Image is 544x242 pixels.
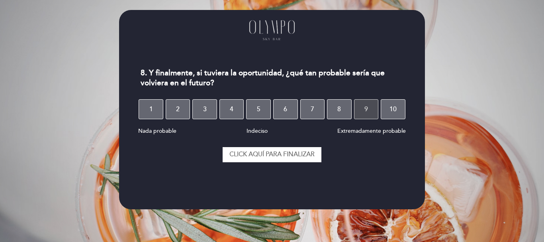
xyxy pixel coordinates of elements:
[364,98,368,120] span: 9
[139,99,163,119] button: 1
[176,98,180,120] span: 2
[219,99,244,119] button: 4
[337,128,406,134] span: Extremadamente probable
[327,99,352,119] button: 8
[149,98,153,120] span: 1
[246,99,271,119] button: 5
[203,98,207,120] span: 3
[389,98,397,120] span: 10
[273,99,298,119] button: 6
[284,98,287,120] span: 6
[247,128,268,134] span: Indeciso
[248,18,296,43] img: header_1674854822.png
[257,98,260,120] span: 5
[166,99,190,119] button: 2
[381,99,405,119] button: 10
[354,99,379,119] button: 9
[300,99,325,119] button: 7
[134,63,409,93] div: 8. Y finalmente, si tuviera la oportunidad, ¿qué tan probable sería que volviera en el futuro?
[223,147,321,162] button: Click aquí para finalizar
[138,128,176,134] span: Nada probable
[230,98,233,120] span: 4
[311,98,314,120] span: 7
[192,99,217,119] button: 3
[337,98,341,120] span: 8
